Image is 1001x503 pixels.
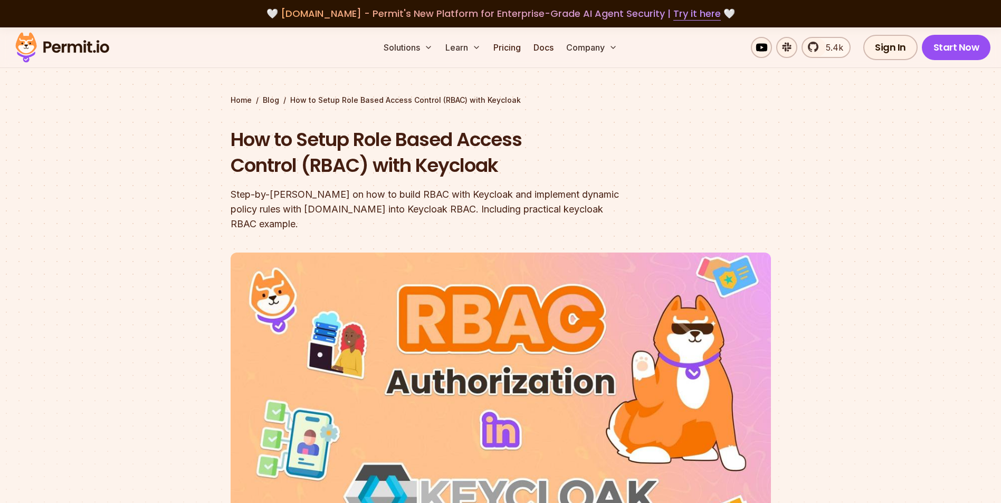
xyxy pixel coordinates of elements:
[231,95,771,105] div: / /
[231,95,252,105] a: Home
[441,37,485,58] button: Learn
[562,37,622,58] button: Company
[673,7,721,21] a: Try it here
[802,37,851,58] a: 5.4k
[281,7,721,20] span: [DOMAIN_NAME] - Permit's New Platform for Enterprise-Grade AI Agent Security |
[819,41,843,54] span: 5.4k
[25,6,976,21] div: 🤍 🤍
[231,127,636,179] h1: How to Setup Role Based Access Control (RBAC) with Keycloak
[922,35,991,60] a: Start Now
[263,95,279,105] a: Blog
[489,37,525,58] a: Pricing
[863,35,918,60] a: Sign In
[231,187,636,231] div: Step-by-[PERSON_NAME] on how to build RBAC with Keycloak and implement dynamic policy rules with ...
[529,37,558,58] a: Docs
[379,37,437,58] button: Solutions
[11,30,114,65] img: Permit logo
